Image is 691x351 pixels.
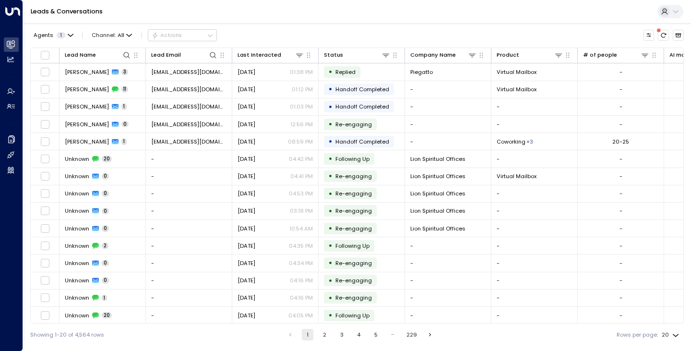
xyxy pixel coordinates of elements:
[335,312,369,319] span: Following Up
[617,331,658,339] label: Rows per page:
[40,189,50,198] span: Toggle select row
[238,138,255,145] span: Sep 26, 2025
[238,172,255,180] span: Sep 24, 2025
[328,205,333,218] div: •
[673,30,684,41] button: Archived Leads
[620,312,622,319] div: -
[335,155,369,163] span: Following Up
[102,295,107,302] span: 1
[491,116,578,133] td: -
[40,67,50,77] span: Toggle select row
[289,242,313,250] p: 04:35 PM
[151,121,226,128] span: laurabrown1113@gmail.com
[65,121,109,128] span: Laura Brown
[65,312,89,319] span: Unknown
[491,220,578,237] td: -
[238,259,255,267] span: Sep 25, 2025
[146,185,232,202] td: -
[410,172,465,180] span: Lion Spiritual Offices
[89,30,135,40] span: Channel:
[65,190,89,197] span: Unknown
[497,85,536,93] span: Virtual Mailbox
[121,121,129,128] span: 0
[40,137,50,146] span: Toggle select row
[620,172,622,180] div: -
[238,294,255,302] span: Sep 26, 2025
[335,259,372,267] span: Trigger
[40,50,50,60] span: Toggle select all
[238,121,255,128] span: Yesterday
[620,259,622,267] div: -
[65,294,89,302] span: Unknown
[491,237,578,254] td: -
[328,239,333,252] div: •
[290,121,313,128] p: 12:56 PM
[491,272,578,289] td: -
[491,203,578,219] td: -
[335,294,372,302] span: Trigger
[290,294,313,302] p: 04:16 PM
[238,85,255,93] span: Yesterday
[319,329,331,340] button: Go to page 2
[102,208,109,215] span: 0
[497,50,519,60] div: Product
[410,207,465,215] span: Lion Spiritual Offices
[405,307,491,324] td: -
[31,7,103,15] a: Leads & Conversations
[290,277,313,284] p: 04:16 PM
[328,65,333,78] div: •
[405,329,419,340] button: Go to page 229
[102,190,109,197] span: 0
[238,50,281,60] div: Last Interacted
[238,68,255,76] span: Yesterday
[328,222,333,235] div: •
[328,118,333,131] div: •
[146,307,232,324] td: -
[620,103,622,110] div: -
[65,50,131,60] div: Lead Name
[620,190,622,197] div: -
[89,30,135,40] button: Channel:All
[290,103,313,110] p: 01:03 PM
[40,206,50,216] span: Toggle select row
[620,225,622,232] div: -
[151,50,217,60] div: Lead Email
[151,103,226,110] span: laurabrown1113@gmail.com
[620,242,622,250] div: -
[65,172,89,180] span: Unknown
[151,68,226,76] span: finance@piegatto.com
[410,50,456,60] div: Company Name
[328,100,333,113] div: •
[491,150,578,167] td: -
[410,155,465,163] span: Lion Spiritual Offices
[497,68,536,76] span: Virtual Mailbox
[328,135,333,148] div: •
[497,138,525,145] span: Coworking
[146,150,232,167] td: -
[324,50,343,60] div: Status
[583,50,617,60] div: # of people
[118,32,124,38] span: All
[405,254,491,271] td: -
[405,133,491,150] td: -
[335,103,389,110] span: Handoff Completed
[335,225,372,232] span: Trigger
[491,307,578,324] td: -
[620,277,622,284] div: -
[290,207,313,215] p: 03:18 PM
[148,29,217,41] button: Actions
[620,294,622,302] div: -
[405,290,491,306] td: -
[238,155,255,163] span: Sep 26, 2025
[40,293,50,303] span: Toggle select row
[102,242,108,249] span: 2
[335,68,356,76] span: Replied
[57,32,66,38] span: 1
[328,309,333,322] div: •
[40,85,50,94] span: Toggle select row
[238,190,255,197] span: Aug 12, 2025
[491,290,578,306] td: -
[612,138,629,145] div: 20-25
[146,220,232,237] td: -
[335,138,389,145] span: Handoff Completed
